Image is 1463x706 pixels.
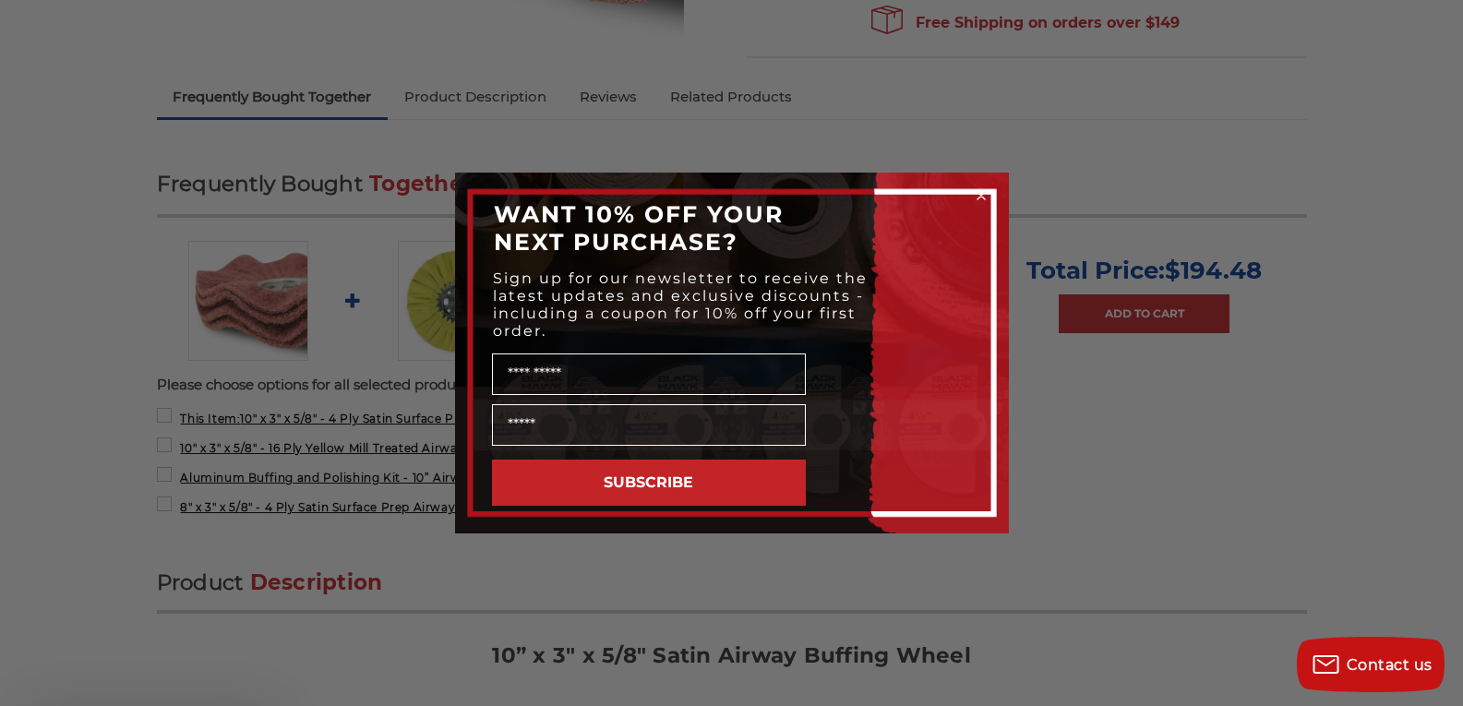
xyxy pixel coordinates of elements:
span: Sign up for our newsletter to receive the latest updates and exclusive discounts - including a co... [493,269,868,340]
span: Contact us [1347,656,1433,674]
span: WANT 10% OFF YOUR NEXT PURCHASE? [494,200,784,256]
input: Email [492,404,806,446]
button: Contact us [1297,637,1445,692]
button: SUBSCRIBE [492,460,806,506]
button: Close dialog [972,186,990,205]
